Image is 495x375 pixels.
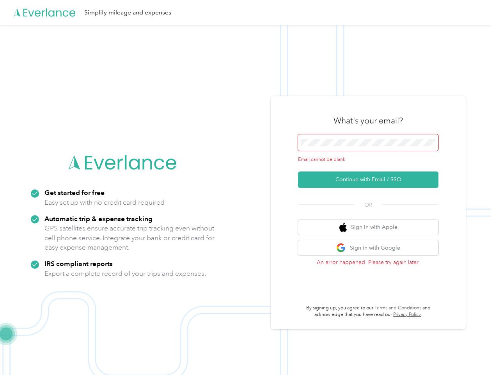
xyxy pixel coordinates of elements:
[339,223,347,232] img: apple logo
[336,243,346,253] img: google logo
[298,258,438,266] p: An error happened. Please try again later.
[355,201,382,209] span: OR
[374,305,421,311] a: Terms and Conditions
[298,156,438,163] div: Email cannot be blank
[44,188,105,196] strong: Get started for free
[393,312,421,318] a: Privacy Policy
[298,171,438,188] button: Continue with Email / SSO
[44,198,165,207] p: Easy set up with no credit card required
[334,115,403,126] h3: What's your email?
[298,305,438,318] p: By signing up, you agree to our and acknowledge that you have read our .
[44,214,153,223] strong: Automatic trip & expense tracking
[44,269,206,279] p: Export a complete record of your trips and expenses.
[44,223,215,252] p: GPS satellites ensure accurate trip tracking even without cell phone service. Integrate your bank...
[298,240,438,255] button: google logoSign in with Google
[44,259,113,268] strong: IRS compliant reports
[298,220,438,235] button: apple logoSign in with Apple
[84,8,171,18] div: Simplify mileage and expenses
